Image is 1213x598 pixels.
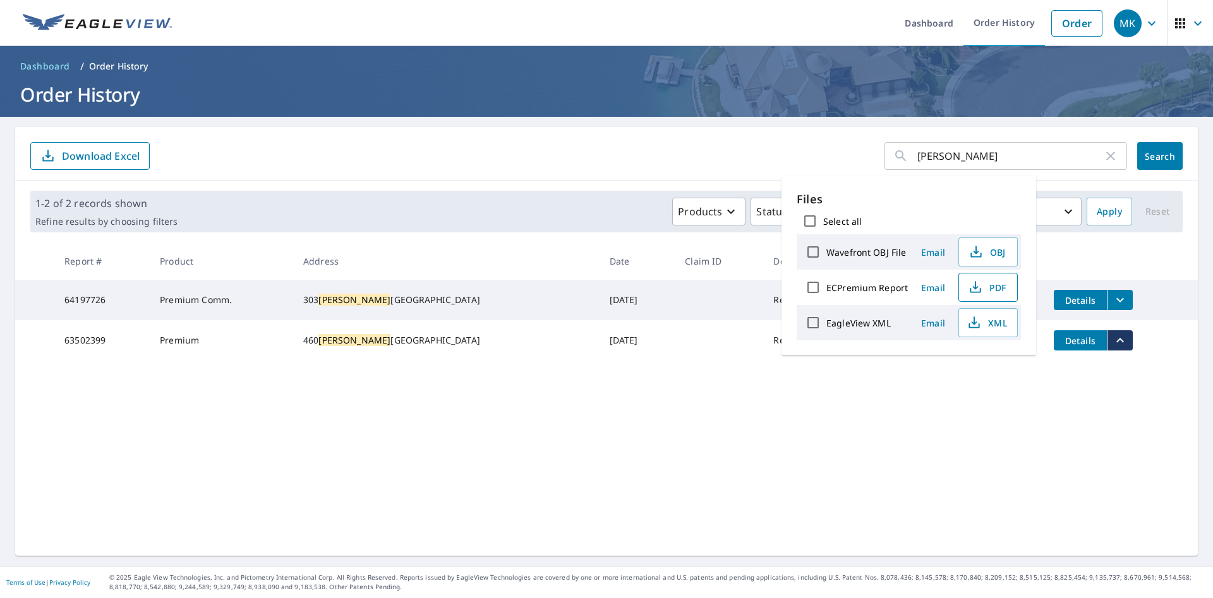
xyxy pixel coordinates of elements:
[967,280,1007,295] span: PDF
[293,242,600,280] th: Address
[23,14,172,33] img: EV Logo
[672,198,745,225] button: Products
[763,320,849,361] td: Regular
[1147,150,1173,162] span: Search
[6,578,90,586] p: |
[797,191,1021,208] p: Files
[318,294,390,306] mark: [PERSON_NAME]
[600,320,675,361] td: [DATE]
[756,204,787,219] p: Status
[958,273,1018,302] button: PDF
[1051,10,1102,37] a: Order
[54,280,150,320] td: 64197726
[826,246,906,258] label: Wavefront OBJ File
[15,56,1198,76] nav: breadcrumb
[1054,330,1107,350] button: detailsBtn-63502399
[826,282,908,294] label: ECPremium Report
[1061,335,1099,347] span: Details
[109,573,1207,592] p: © 2025 Eagle View Technologies, Inc. and Pictometry International Corp. All Rights Reserved. Repo...
[35,196,178,211] p: 1-2 of 2 records shown
[823,215,862,227] label: Select all
[751,198,811,225] button: Status
[15,56,75,76] a: Dashboard
[54,320,150,361] td: 63502399
[958,308,1018,337] button: XML
[1114,9,1142,37] div: MK
[62,149,140,163] p: Download Excel
[678,204,722,219] p: Products
[15,81,1198,107] h1: Order History
[150,280,293,320] td: Premium Comm.
[967,244,1007,260] span: OBJ
[303,294,589,306] div: 303 [GEOGRAPHIC_DATA]
[1087,198,1132,225] button: Apply
[150,320,293,361] td: Premium
[918,317,948,329] span: Email
[918,282,948,294] span: Email
[1054,290,1107,310] button: detailsBtn-64197726
[303,334,589,347] div: 460 [GEOGRAPHIC_DATA]
[150,242,293,280] th: Product
[675,242,763,280] th: Claim ID
[918,246,948,258] span: Email
[913,242,953,262] button: Email
[967,315,1007,330] span: XML
[1107,290,1133,310] button: filesDropdownBtn-64197726
[958,237,1018,266] button: OBJ
[763,280,849,320] td: Regular
[1097,204,1122,220] span: Apply
[600,280,675,320] td: [DATE]
[89,60,148,73] p: Order History
[80,59,84,74] li: /
[913,313,953,333] button: Email
[318,334,390,346] mark: [PERSON_NAME]
[35,216,178,227] p: Refine results by choosing filters
[54,242,150,280] th: Report #
[600,242,675,280] th: Date
[30,142,150,170] button: Download Excel
[917,138,1103,174] input: Address, Report #, Claim ID, etc.
[913,278,953,297] button: Email
[1061,294,1099,306] span: Details
[49,578,90,587] a: Privacy Policy
[826,317,891,329] label: EagleView XML
[20,60,70,73] span: Dashboard
[1137,142,1183,170] button: Search
[763,242,849,280] th: Delivery
[6,578,45,587] a: Terms of Use
[1107,330,1133,350] button: filesDropdownBtn-63502399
